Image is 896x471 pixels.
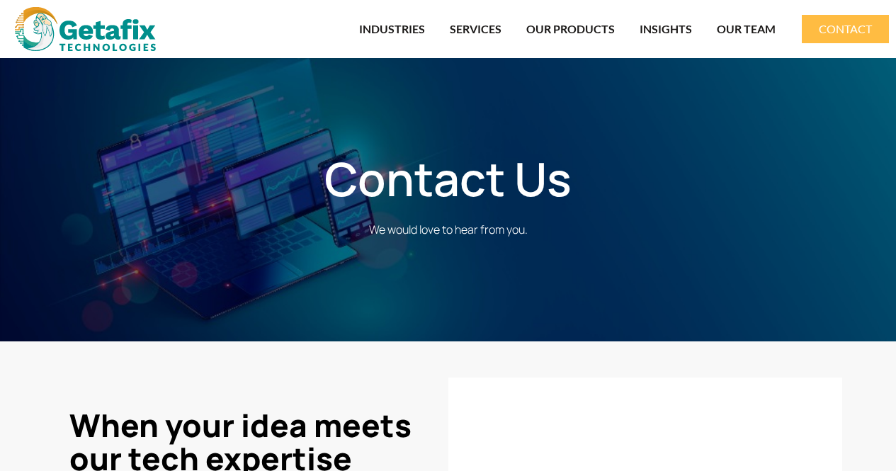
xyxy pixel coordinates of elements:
a: CONTACT [802,15,889,43]
a: OUR PRODUCTS [526,13,615,45]
img: web and mobile application development company [15,7,156,51]
p: We would love to hear from you. [52,221,845,238]
a: SERVICES [450,13,501,45]
a: INDUSTRIES [359,13,425,45]
h1: Contact Us [52,152,845,207]
nav: Menu [177,13,775,45]
span: CONTACT [819,23,872,35]
a: INSIGHTS [640,13,692,45]
a: OUR TEAM [717,13,776,45]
